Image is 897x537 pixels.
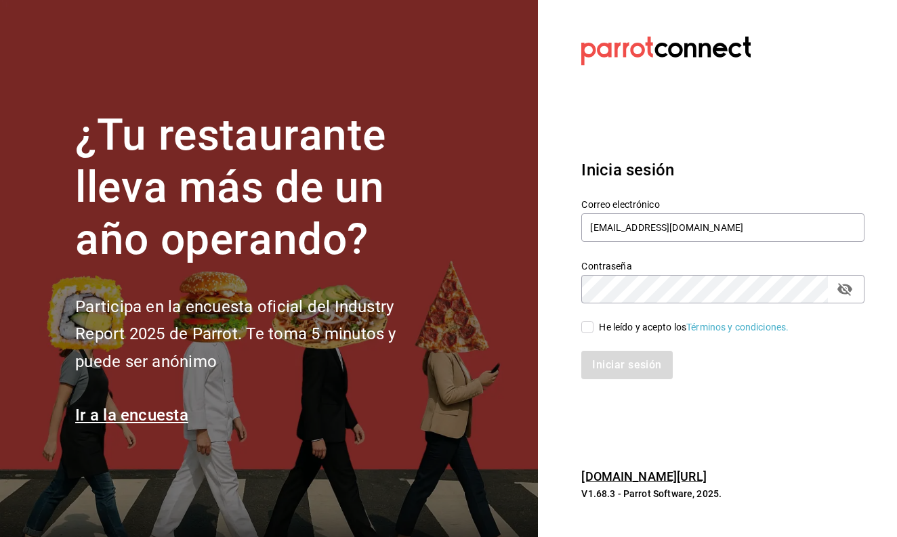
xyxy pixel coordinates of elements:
input: Ingresa tu correo electrónico [581,213,864,242]
p: V1.68.3 - Parrot Software, 2025. [581,487,864,500]
label: Correo electrónico [581,200,864,209]
a: Ir a la encuesta [75,406,188,425]
h2: Participa en la encuesta oficial del Industry Report 2025 de Parrot. Te toma 5 minutos y puede se... [75,293,441,376]
a: Términos y condiciones. [686,322,789,332]
div: He leído y acepto los [599,320,789,335]
button: passwordField [833,278,856,301]
a: [DOMAIN_NAME][URL] [581,469,706,484]
label: Contraseña [581,261,864,271]
h3: Inicia sesión [581,158,864,182]
h1: ¿Tu restaurante lleva más de un año operando? [75,110,441,265]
